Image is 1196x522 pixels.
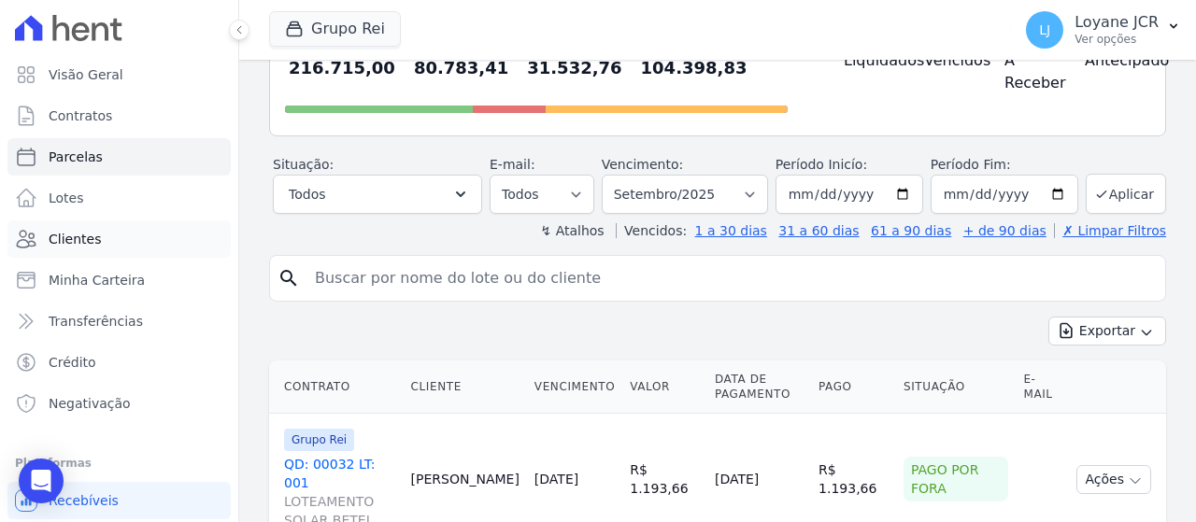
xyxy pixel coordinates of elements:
a: 31 a 60 dias [778,223,859,238]
span: Recebíveis [49,491,119,510]
span: LJ [1039,23,1050,36]
div: Plataformas [15,452,223,474]
button: Exportar [1048,317,1166,346]
button: Aplicar [1086,174,1166,214]
button: Grupo Rei [269,11,401,47]
th: Situação [896,360,1016,414]
span: Minha Carteira [49,271,145,289]
span: Todos [289,183,325,205]
span: Negativação [49,394,131,413]
p: Ver opções [1075,32,1159,47]
label: Período Fim: [931,155,1078,175]
button: Ações [1076,465,1151,494]
a: Transferências [7,303,231,340]
a: Parcelas [7,138,231,176]
h4: Liquidados [844,49,894,72]
a: Contratos [7,97,231,134]
a: Lotes [7,179,231,217]
button: LJ Loyane JCR Ver opções [1011,4,1196,56]
span: Crédito [49,353,96,372]
a: ✗ Limpar Filtros [1054,223,1166,238]
a: Minha Carteira [7,261,231,299]
th: Data de Pagamento [707,360,811,414]
a: 1 a 30 dias [695,223,767,238]
p: Loyane JCR [1075,13,1159,32]
span: Parcelas [49,148,103,166]
th: Valor [622,360,707,414]
input: Buscar por nome do lote ou do cliente [304,260,1158,297]
a: Clientes [7,220,231,258]
span: Clientes [49,230,101,248]
label: Situação: [273,157,334,172]
span: Contratos [49,106,112,125]
label: Vencimento: [602,157,683,172]
label: Vencidos: [616,223,687,238]
a: Recebíveis [7,482,231,519]
div: Open Intercom Messenger [19,459,64,503]
div: Pago por fora [904,457,1008,501]
th: Contrato [269,360,404,414]
a: Visão Geral [7,56,231,93]
a: + de 90 dias [963,223,1046,238]
span: Transferências [49,312,143,331]
a: Crédito [7,344,231,381]
th: E-mail [1016,360,1069,414]
h4: Vencidos [924,49,975,72]
a: [DATE] [534,472,578,487]
span: Grupo Rei [284,429,354,451]
h4: A Receber [1004,49,1055,94]
i: search [278,267,300,289]
a: Negativação [7,385,231,422]
button: Todos [273,175,482,214]
label: ↯ Atalhos [540,223,604,238]
th: Cliente [404,360,527,414]
label: E-mail: [490,157,535,172]
th: Pago [811,360,896,414]
th: Vencimento [527,360,622,414]
h4: Antecipado [1085,49,1135,72]
label: Período Inicío: [776,157,867,172]
a: 61 a 90 dias [871,223,951,238]
span: Visão Geral [49,65,123,84]
span: Lotes [49,189,84,207]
